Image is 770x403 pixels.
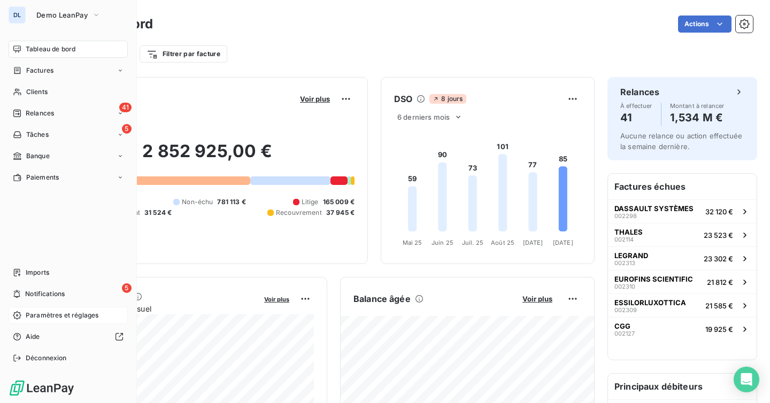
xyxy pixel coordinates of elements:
[678,15,731,33] button: Actions
[140,45,227,63] button: Filtrer par facture
[614,251,648,260] span: LEGRAND
[608,374,757,399] h6: Principaux débiteurs
[707,278,733,286] span: 21 812 €
[462,239,483,246] tspan: Juil. 25
[26,332,40,342] span: Aide
[26,87,48,97] span: Clients
[614,236,634,243] span: 002114
[705,301,733,310] span: 21 585 €
[25,289,65,299] span: Notifications
[26,268,49,277] span: Imports
[26,130,49,139] span: Tâches
[9,328,128,345] a: Aide
[620,86,659,98] h6: Relances
[614,228,643,236] span: THALES
[704,231,733,239] span: 23 523 €
[182,197,213,207] span: Non-échu
[614,330,635,337] span: 002127
[553,239,573,246] tspan: [DATE]
[9,379,75,397] img: Logo LeanPay
[26,311,98,320] span: Paramètres et réglages
[323,197,355,207] span: 165 009 €
[264,296,289,303] span: Voir plus
[670,109,725,126] h4: 1,534 M €
[144,208,172,218] span: 31 524 €
[119,103,132,112] span: 41
[261,294,292,304] button: Voir plus
[608,199,757,223] button: DASSAULT SYSTÈMES00229832 120 €
[614,260,635,266] span: 002313
[26,173,59,182] span: Paiements
[394,92,412,105] h6: DSO
[614,204,694,213] span: DASSAULT SYSTÈMES
[608,174,757,199] h6: Factures échues
[614,275,693,283] span: EUROFINS SCIENTIFIC
[26,44,75,54] span: Tableau de bord
[705,207,733,216] span: 32 120 €
[36,11,88,19] span: Demo LeanPay
[397,113,450,121] span: 6 derniers mois
[122,124,132,134] span: 5
[297,94,333,104] button: Voir plus
[608,246,757,270] button: LEGRAND00231323 302 €
[670,103,725,109] span: Montant à relancer
[432,239,453,246] tspan: Juin 25
[620,131,742,151] span: Aucune relance ou action effectuée la semaine dernière.
[608,317,757,340] button: CGG00212719 925 €
[705,325,733,334] span: 19 925 €
[614,298,686,307] span: ESSILORLUXOTTICA
[217,197,245,207] span: 781 113 €
[704,254,733,263] span: 23 302 €
[276,208,322,218] span: Recouvrement
[26,66,53,75] span: Factures
[491,239,514,246] tspan: Août 25
[60,141,355,173] h2: 2 852 925,00 €
[429,94,466,104] span: 8 jours
[620,109,652,126] h4: 41
[122,283,132,293] span: 5
[326,208,355,218] span: 37 945 €
[608,223,757,246] button: THALES00211423 523 €
[9,6,26,24] div: DL
[26,108,54,118] span: Relances
[608,270,757,293] button: EUROFINS SCIENTIFIC00231021 812 €
[519,294,556,304] button: Voir plus
[26,353,67,363] span: Déconnexion
[614,213,637,219] span: 002298
[60,303,257,314] span: Chiffre d'affaires mensuel
[614,322,630,330] span: CGG
[614,283,635,290] span: 002310
[620,103,652,109] span: À effectuer
[614,307,637,313] span: 002309
[608,293,757,317] button: ESSILORLUXOTTICA00230921 585 €
[302,197,319,207] span: Litige
[300,95,330,103] span: Voir plus
[26,151,50,161] span: Banque
[523,239,543,246] tspan: [DATE]
[403,239,422,246] tspan: Mai 25
[734,367,759,392] div: Open Intercom Messenger
[353,292,411,305] h6: Balance âgée
[522,294,552,303] span: Voir plus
